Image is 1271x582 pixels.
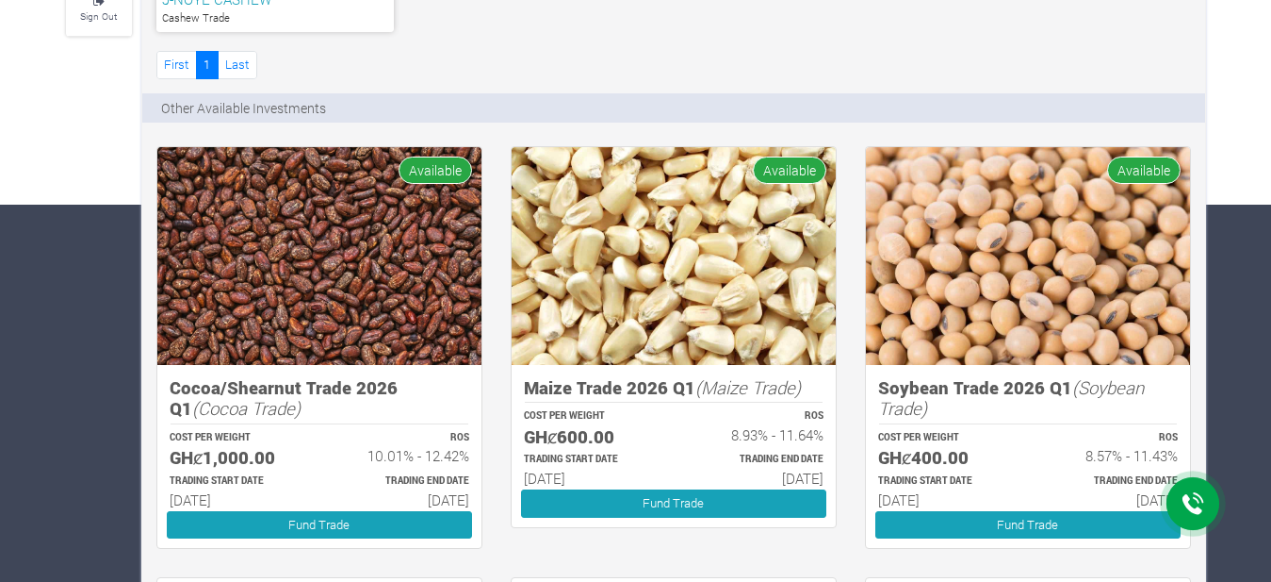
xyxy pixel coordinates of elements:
[524,426,657,448] h5: GHȼ600.00
[695,375,801,399] i: (Maize Trade)
[336,474,469,489] p: Estimated Trading End Date
[1107,157,1181,184] span: Available
[691,426,823,443] h6: 8.93% - 11.64%
[521,490,826,517] a: Fund Trade
[156,51,257,78] nav: Page Navigation
[878,491,1011,508] h6: [DATE]
[524,453,657,467] p: Estimated Trading Start Date
[866,147,1190,365] img: growforme image
[218,51,257,78] a: Last
[336,447,469,464] h6: 10.01% - 12.42%
[170,491,302,508] h6: [DATE]
[875,511,1181,539] a: Fund Trade
[753,157,826,184] span: Available
[1045,491,1178,508] h6: [DATE]
[524,409,657,424] p: COST PER WEIGHT
[157,147,481,365] img: growforme image
[170,474,302,489] p: Estimated Trading Start Date
[524,470,657,487] h6: [DATE]
[1045,447,1178,464] h6: 8.57% - 11.43%
[691,470,823,487] h6: [DATE]
[691,453,823,467] p: Estimated Trading End Date
[170,431,302,445] p: COST PER WEIGHT
[878,377,1178,420] h5: Soybean Trade 2026 Q1
[167,511,472,539] a: Fund Trade
[691,409,823,424] p: ROS
[192,396,301,420] i: (Cocoa Trade)
[878,375,1144,421] i: (Soybean Trade)
[1045,474,1178,489] p: Estimated Trading End Date
[170,447,302,469] h5: GHȼ1,000.00
[399,157,472,184] span: Available
[161,98,326,118] p: Other Available Investments
[512,147,836,365] img: growforme image
[336,491,469,508] h6: [DATE]
[524,377,823,399] h5: Maize Trade 2026 Q1
[162,10,388,26] p: Cashew Trade
[170,377,469,420] h5: Cocoa/Shearnut Trade 2026 Q1
[878,447,1011,469] h5: GHȼ400.00
[878,474,1011,489] p: Estimated Trading Start Date
[336,431,469,445] p: ROS
[156,51,197,78] a: First
[196,51,219,78] a: 1
[1045,431,1178,445] p: ROS
[878,431,1011,445] p: COST PER WEIGHT
[80,9,117,23] small: Sign Out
